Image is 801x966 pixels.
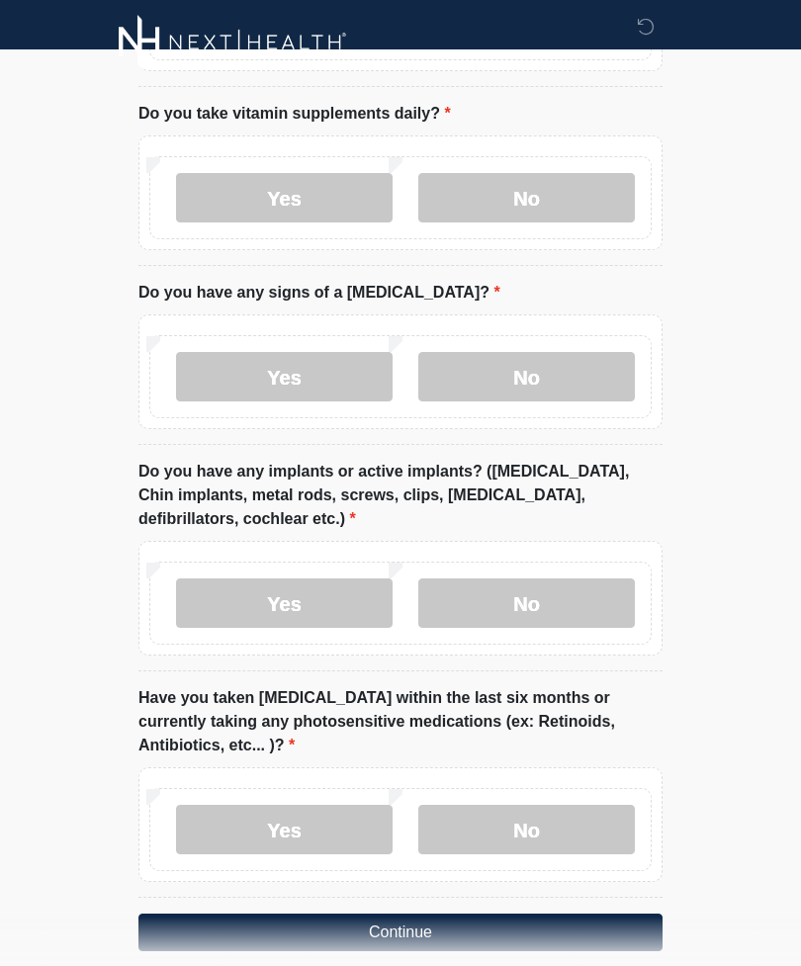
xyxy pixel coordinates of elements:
[176,578,393,628] label: Yes
[138,686,663,757] label: Have you taken [MEDICAL_DATA] within the last six months or currently taking any photosensitive m...
[418,805,635,854] label: No
[119,15,347,69] img: Next-Health Logo
[138,102,451,126] label: Do you take vitamin supplements daily?
[138,914,663,951] button: Continue
[418,578,635,628] label: No
[176,173,393,222] label: Yes
[138,460,663,531] label: Do you have any implants or active implants? ([MEDICAL_DATA], Chin implants, metal rods, screws, ...
[418,352,635,401] label: No
[176,352,393,401] label: Yes
[138,281,500,305] label: Do you have any signs of a [MEDICAL_DATA]?
[418,173,635,222] label: No
[176,805,393,854] label: Yes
